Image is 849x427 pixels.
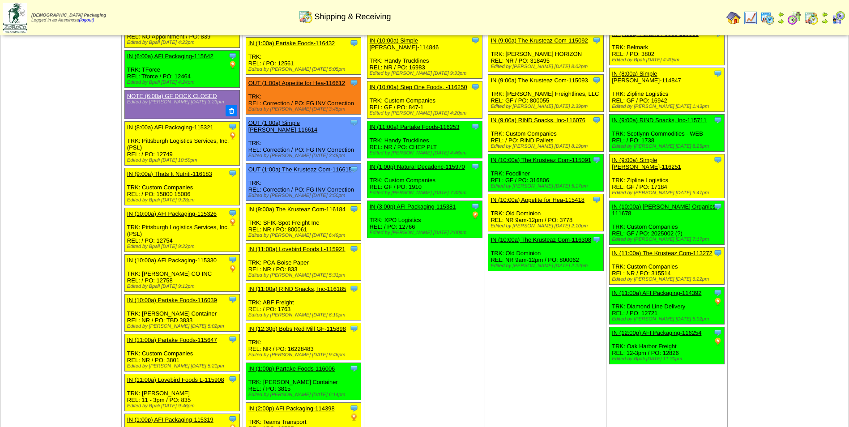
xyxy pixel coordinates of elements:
a: IN (12:00p) AFI Packaging-116254 [612,329,701,336]
img: arrowleft.gif [777,11,785,18]
div: Edited by [PERSON_NAME] [DATE] 5:02pm [127,324,239,329]
div: Edited by [PERSON_NAME] [DATE] 2:39pm [491,104,603,109]
img: Tooltip [228,295,237,304]
div: TRK: ABF Freight REL: / PO: 1763 [246,283,361,320]
div: Edited by [PERSON_NAME] [DATE] 7:32pm [370,190,482,196]
a: IN (6:00a) AFI Packaging-115642 [127,53,213,60]
a: IN (10:00a) Simple [PERSON_NAME]-114846 [370,37,439,51]
a: IN (2:00p) AFI Packaging-114398 [248,405,335,412]
img: Tooltip [713,288,722,297]
div: TRK: REL: Correction / PO: FG INV Correction [246,164,361,201]
img: PO [713,337,722,346]
button: Delete Note [226,105,237,116]
img: Tooltip [471,36,480,45]
a: IN (10:00a) [PERSON_NAME] Organics-111678 [612,203,717,217]
img: Tooltip [228,169,237,178]
div: TRK: Old Dominion REL: NR 9am-12pm / PO: 800062 [488,234,603,271]
a: IN (1:00p) Partake Foods-116006 [248,365,335,372]
div: Edited by [PERSON_NAME] [DATE] 1:43pm [612,104,724,109]
img: Tooltip [592,195,601,204]
a: IN (9:00a) Thats It Nutriti-116183 [127,171,212,177]
img: Tooltip [228,209,237,218]
a: (logout) [79,18,94,23]
div: Edited by [PERSON_NAME] [DATE] 5:17pm [491,184,603,189]
img: arrowright.gif [777,18,785,25]
img: home.gif [726,11,741,25]
div: TRK: Custom Companies REL: GF / PO: 2025002 (?) [610,201,725,245]
a: IN (8:00a) Simple [PERSON_NAME]-114847 [612,70,681,84]
div: Edited by [PERSON_NAME] [DATE] 7:17pm [612,237,724,242]
div: TRK: Custom Companies REL: GF / PO: 847-1 [367,81,482,119]
div: Edited by [PERSON_NAME] [DATE] 8:19pm [491,144,603,149]
div: Edited by Bpali [DATE] 4:23pm [127,40,239,45]
a: IN (1:00p) Natural Decadenc-115970 [370,163,465,170]
div: TRK: Zipline Logistics REL: GF / PO: 17184 [610,154,725,198]
a: OUT (1:00a) The Krusteaz Com-116615 [248,166,352,173]
div: TRK: Diamond Line Delivery REL: / PO: 12721 [610,287,725,325]
div: TRK: Old Dominion REL: NR 9am-12pm / PO: 3778 [488,194,603,231]
a: IN (10:00a) AFI Packaging-115330 [127,257,217,264]
img: calendarinout.gif [299,9,313,24]
img: PO [350,413,358,422]
img: calendarprod.gif [760,11,775,25]
div: Edited by [PERSON_NAME] [DATE] 5:31pm [248,273,361,278]
div: Edited by [PERSON_NAME] [DATE] 6:47pm [612,190,724,196]
img: PO [228,131,237,140]
div: Edited by Bpali [DATE] 10:59pm [127,158,239,163]
a: IN (3:00p) AFI Packaging-115381 [370,203,456,210]
img: Tooltip [350,38,358,47]
span: [DEMOGRAPHIC_DATA] Packaging [31,13,106,18]
a: IN (9:00a) Simple [PERSON_NAME]-116251 [612,157,681,170]
img: Tooltip [592,235,601,244]
div: Edited by [PERSON_NAME] [DATE] 9:46pm [248,352,361,358]
div: TRK: Zipline Logistics REL: GF / PO: 16942 [610,68,725,112]
div: Edited by [PERSON_NAME] [DATE] 3:50pm [248,193,361,198]
a: IN (1:00p) AFI Packaging-115319 [127,416,213,423]
img: PO [471,211,480,220]
div: Edited by [PERSON_NAME] [DATE] 4:20pm [370,111,482,116]
div: TRK: Custom Companies REL: NR / PO: 3801 [124,334,239,371]
img: Tooltip [592,76,601,85]
div: Edited by [PERSON_NAME] [DATE] 9:33pm [370,71,482,76]
div: TRK: [PERSON_NAME] Container REL: NR / PO: TBD 3833 [124,294,239,331]
a: OUT (1:00a) Simple [PERSON_NAME]-116614 [248,120,318,133]
div: TRK: [PERSON_NAME] Freightlines, LLC REL: GF / PO: 800055 [488,75,603,112]
div: Edited by [PERSON_NAME] [DATE] 6:10pm [248,312,361,318]
div: TRK: PCA-Boise Paper REL: NR / PO: 833 [246,243,361,281]
img: Tooltip [713,202,722,211]
img: Tooltip [592,115,601,124]
div: Edited by Bpali [DATE] 11:30pm [612,356,724,362]
div: TRK: REL: Correction / PO: FG INV Correction [246,117,361,161]
div: TRK: REL: Correction / PO: FG INV Correction [246,77,361,115]
img: Tooltip [228,414,237,423]
img: Tooltip [471,202,480,211]
img: Tooltip [228,335,237,344]
a: IN (1:00a) Partake Foods-116432 [248,40,335,47]
a: OUT (1:00a) Appetite for Hea-116612 [248,80,346,86]
div: Edited by [PERSON_NAME] [DATE] 2:22pm [491,263,603,269]
img: arrowleft.gif [821,11,828,18]
img: Tooltip [350,324,358,333]
img: Tooltip [350,284,358,293]
div: Edited by [PERSON_NAME] [DATE] 3:48pm [248,153,361,158]
a: IN (9:00a) RIND Snacks, Inc-115711 [612,117,707,124]
img: line_graph.gif [743,11,758,25]
img: calendarblend.gif [787,11,802,25]
div: Edited by Bpali [DATE] 9:28pm [127,197,239,203]
div: Edited by [PERSON_NAME] [DATE] 8:25pm [612,144,724,149]
img: Tooltip [471,162,480,171]
div: Edited by [PERSON_NAME] [DATE] 6:22pm [612,277,724,282]
div: TRK: REL: / PO: 12561 [246,38,361,75]
div: TRK: Belmark REL: / PO: 3802 [610,28,725,65]
a: IN (10:00a) Step One Foods, -116250 [370,84,467,90]
img: PO [228,218,237,226]
div: TRK: Custom Companies REL: / PO: 15800 15006 [124,168,239,205]
img: calendarinout.gif [804,11,819,25]
img: Tooltip [713,115,722,124]
div: Edited by [PERSON_NAME] [DATE] 3:45pm [248,107,361,112]
a: IN (9:00a) The Krusteaz Com-115092 [491,37,588,44]
img: Tooltip [592,155,601,164]
img: Tooltip [713,155,722,164]
a: IN (10:00a) Appetite for Hea-115418 [491,196,584,203]
img: arrowright.gif [821,18,828,25]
